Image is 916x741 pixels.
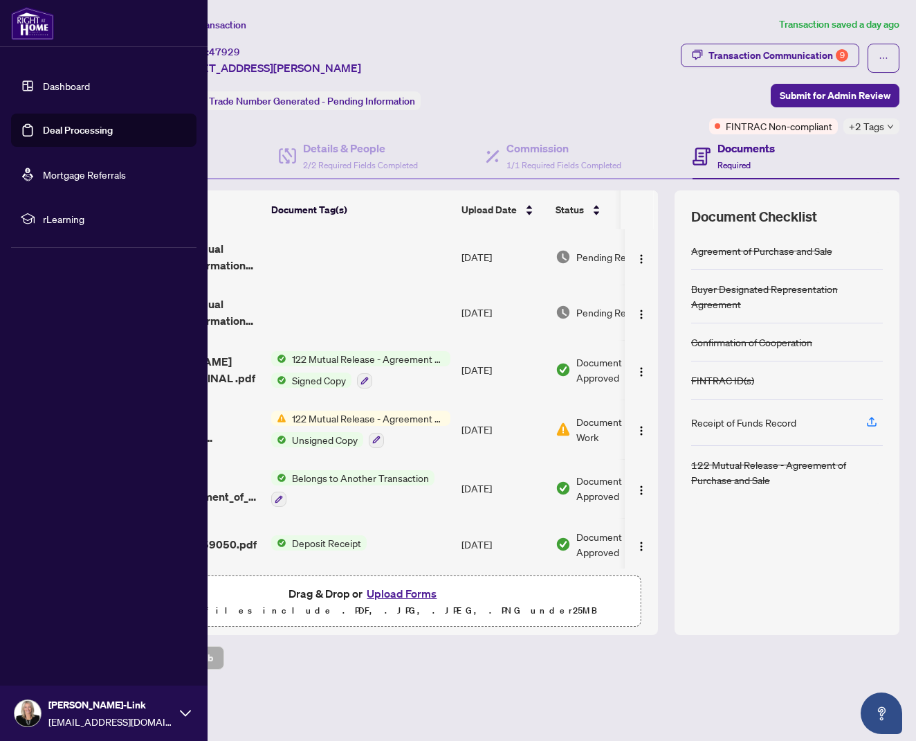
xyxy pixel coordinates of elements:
[271,432,286,447] img: Status Icon
[726,118,832,134] span: FINTRAC Non-compliant
[286,351,450,366] span: 122 Mutual Release - Agreement of Purchase and Sale
[89,576,641,627] span: Drag & Drop orUpload FormsSupported files include .PDF, .JPG, .JPEG, .PNG under25MB
[556,202,584,217] span: Status
[456,459,550,519] td: [DATE]
[43,168,126,181] a: Mortgage Referrals
[506,140,621,157] h4: Commission
[576,305,645,320] span: Pending Review
[691,334,812,350] div: Confirmation of Cooperation
[271,535,286,551] img: Status Icon
[456,190,550,229] th: Upload Date
[879,53,888,63] span: ellipsis
[636,541,647,552] img: Logo
[636,253,647,265] img: Logo
[43,124,113,136] a: Deal Processing
[286,432,363,447] span: Unsigned Copy
[11,7,54,40] img: logo
[43,211,187,226] span: rLearning
[576,473,662,503] span: Document Approved
[691,373,754,388] div: FINTRAC ID(s)
[771,84,899,107] button: Submit for Admin Review
[172,19,246,31] span: View Transaction
[630,301,652,323] button: Logo
[271,535,367,551] button: Status IconDeposit Receipt
[172,91,421,110] div: Status:
[861,693,902,734] button: Open asap
[303,140,418,157] h4: Details & People
[556,537,571,552] img: Document Status
[636,425,647,436] img: Logo
[209,95,415,107] span: Trade Number Generated - Pending Information
[456,340,550,400] td: [DATE]
[630,359,652,381] button: Logo
[48,697,173,713] span: [PERSON_NAME]-Link
[286,411,450,426] span: 122 Mutual Release - Agreement of Purchase and Sale
[630,418,652,440] button: Logo
[556,305,571,320] img: Document Status
[691,243,832,258] div: Agreement of Purchase and Sale
[456,285,550,340] td: [DATE]
[849,118,884,134] span: +2 Tags
[636,366,647,377] img: Logo
[271,411,286,426] img: Status Icon
[48,714,173,729] span: [EMAIL_ADDRESS][DOMAIN_NAME]
[456,518,550,571] td: [DATE]
[779,17,899,33] article: Transaction saved a day ago
[630,246,652,268] button: Logo
[576,529,662,560] span: Document Approved
[576,249,645,265] span: Pending Review
[550,190,668,229] th: Status
[887,123,894,130] span: down
[576,414,662,445] span: Document Needs Work
[576,355,662,385] span: Document Approved
[303,160,418,170] span: 2/2 Required Fields Completed
[717,160,751,170] span: Required
[708,44,848,66] div: Transaction Communication
[691,207,817,226] span: Document Checklist
[456,229,550,285] td: [DATE]
[691,415,796,430] div: Receipt of Funds Record
[836,49,848,62] div: 9
[271,351,450,389] button: Status Icon122 Mutual Release - Agreement of Purchase and SaleStatus IconSigned Copy
[506,160,621,170] span: 1/1 Required Fields Completed
[15,700,41,726] img: Profile Icon
[681,44,859,67] button: Transaction Communication9
[691,281,883,312] div: Buyer Designated Representation Agreement
[556,249,571,265] img: Document Status
[98,602,632,619] p: Supported files include .PDF, .JPG, .JPEG, .PNG under 25 MB
[43,80,90,92] a: Dashboard
[363,584,441,602] button: Upload Forms
[691,457,883,488] div: 122 Mutual Release - Agreement of Purchase and Sale
[266,190,456,229] th: Document Tag(s)
[271,470,434,508] button: Status IconBelongs to Another Transaction
[630,533,652,555] button: Logo
[461,202,517,217] span: Upload Date
[271,373,286,388] img: Status Icon
[556,362,571,377] img: Document Status
[636,485,647,496] img: Logo
[271,351,286,366] img: Status Icon
[636,309,647,320] img: Logo
[271,470,286,485] img: Status Icon
[286,535,367,551] span: Deposit Receipt
[717,140,775,157] h4: Documents
[286,373,351,388] span: Signed Copy
[556,481,571,496] img: Document Status
[456,400,550,459] td: [DATE]
[286,470,434,485] span: Belongs to Another Transaction
[630,477,652,499] button: Logo
[271,411,450,448] button: Status Icon122 Mutual Release - Agreement of Purchase and SaleStatus IconUnsigned Copy
[209,46,240,58] span: 47929
[556,422,571,437] img: Document Status
[780,84,890,107] span: Submit for Admin Review
[288,584,441,602] span: Drag & Drop or
[172,60,361,76] span: [STREET_ADDRESS][PERSON_NAME]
